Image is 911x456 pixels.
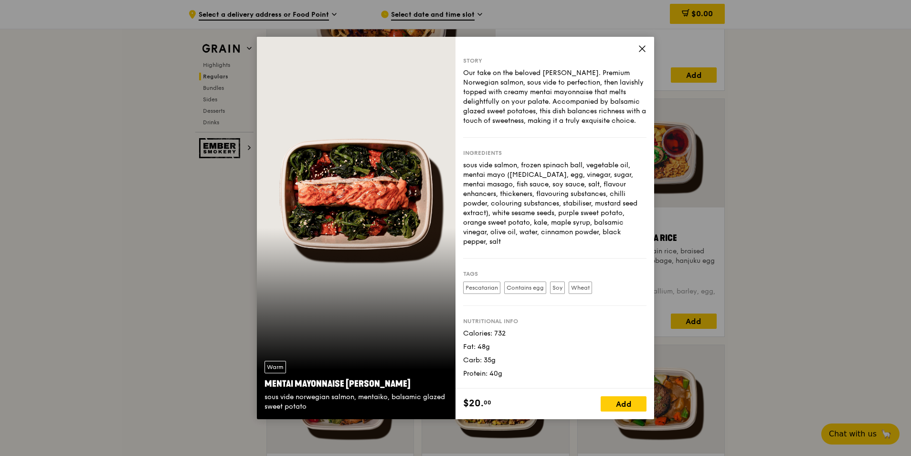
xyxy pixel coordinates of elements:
div: sous vide norwegian salmon, mentaiko, balsamic glazed sweet potato [265,392,448,412]
div: Calories: 732 [463,329,646,338]
div: Carb: 35g [463,356,646,365]
div: Our take on the beloved [PERSON_NAME]. Premium Norwegian salmon, sous vide to perfection, then la... [463,68,646,126]
div: Fat: 48g [463,342,646,352]
div: Protein: 40g [463,369,646,379]
div: Tags [463,270,646,278]
div: Add [601,396,646,412]
label: Pescatarian [463,282,500,294]
div: Warm [265,361,286,373]
label: Wheat [569,282,592,294]
label: Soy [550,282,565,294]
div: Ingredients [463,149,646,157]
span: 00 [484,399,491,406]
div: sous vide salmon, frozen spinach ball, vegetable oil, mentai mayo ([MEDICAL_DATA], egg, vinegar, ... [463,161,646,247]
span: $20. [463,396,484,411]
div: Nutritional info [463,317,646,325]
div: Mentai Mayonnaise [PERSON_NAME] [265,377,448,391]
label: Contains egg [504,282,546,294]
div: Story [463,57,646,65]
